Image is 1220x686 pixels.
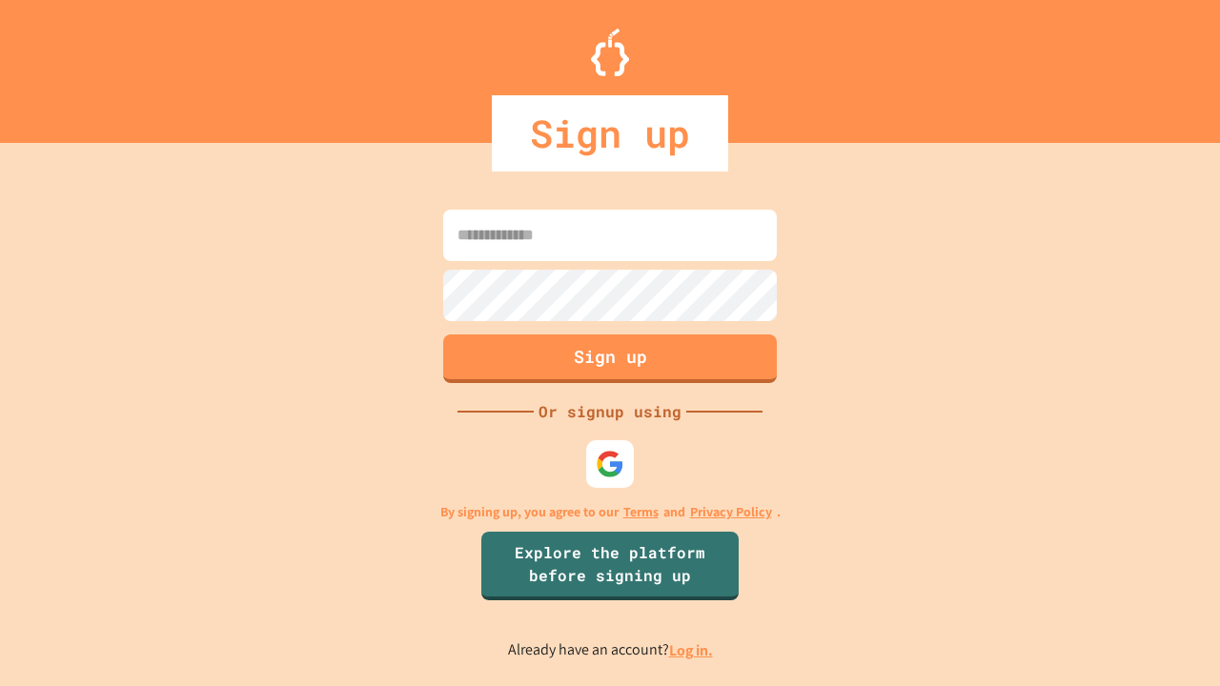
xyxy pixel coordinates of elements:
[690,502,772,522] a: Privacy Policy
[481,532,739,600] a: Explore the platform before signing up
[443,334,777,383] button: Sign up
[492,95,728,171] div: Sign up
[596,450,624,478] img: google-icon.svg
[440,502,781,522] p: By signing up, you agree to our and .
[534,400,686,423] div: Or signup using
[591,29,629,76] img: Logo.svg
[623,502,659,522] a: Terms
[669,640,713,660] a: Log in.
[508,638,713,662] p: Already have an account?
